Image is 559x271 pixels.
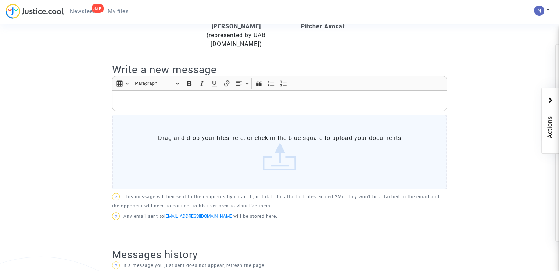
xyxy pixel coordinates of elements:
span: ? [115,264,117,268]
span: Actions [545,95,554,150]
p: If a message you just sent does not appear, refresh the page. [112,261,447,270]
p: This message will ben sent to the recipients by email. If, in total, the attached files exceed 2M... [112,192,447,211]
a: [EMAIL_ADDRESS][DOMAIN_NAME] [164,214,233,219]
span: (représented by UAB [DOMAIN_NAME]) [207,32,266,47]
span: ? [115,214,117,218]
button: Paragraph [132,78,182,89]
div: 33K [92,4,104,13]
h2: Messages history [112,248,447,261]
img: ACg8ocLbdXnmRFmzhNqwOPt_sjleXT1r-v--4sGn8-BO7_nRuDcVYw=s96-c [534,6,544,16]
div: Rich Text Editor, main [112,90,447,111]
h2: Write a new message [112,63,447,76]
img: jc-logo.svg [6,4,64,19]
span: Paragraph [135,79,173,88]
p: Any email sent to will be stored here. [112,212,447,221]
b: Pitcher Avocat [301,23,345,30]
span: Newsfeed [70,8,96,15]
a: 33KNewsfeed [64,6,102,17]
b: [PERSON_NAME] [212,23,261,30]
span: My files [108,8,129,15]
div: Editor toolbar [112,76,447,90]
span: ? [115,195,117,199]
a: My files [102,6,135,17]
